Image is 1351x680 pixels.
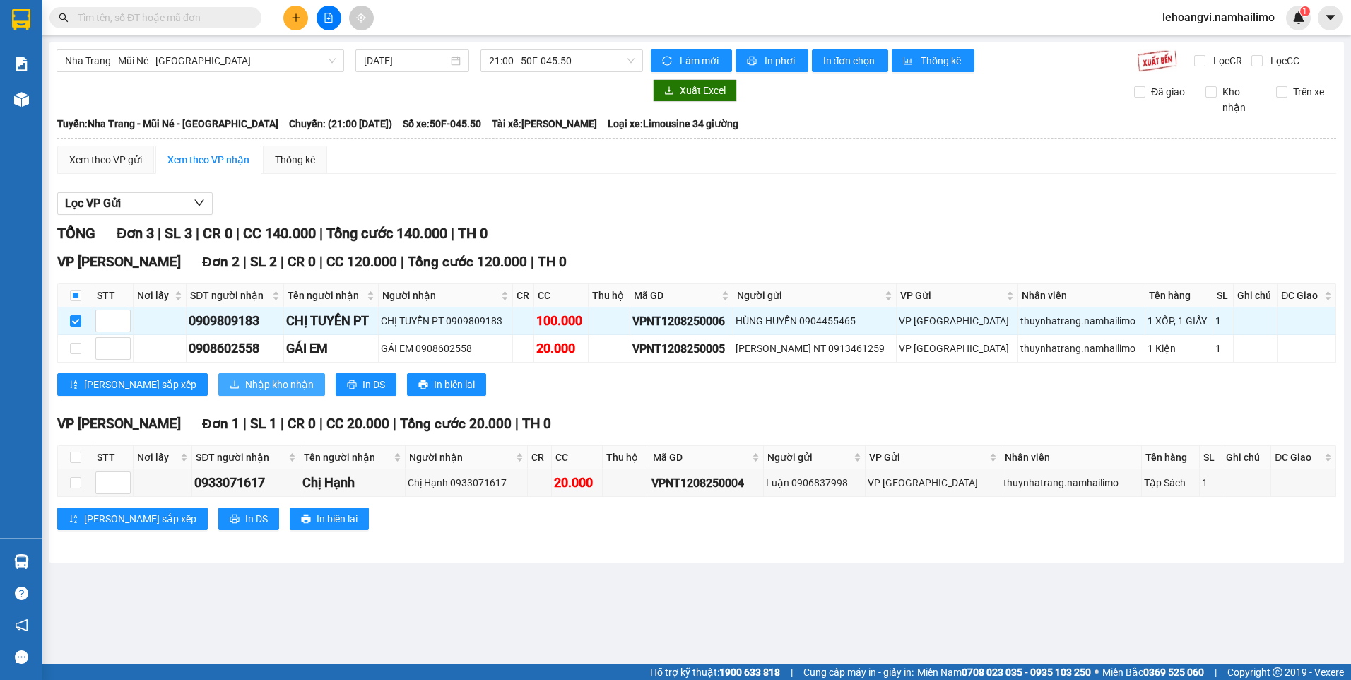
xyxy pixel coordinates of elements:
div: Thống kê [275,152,315,168]
strong: 0708 023 035 - 0935 103 250 [962,667,1091,678]
span: Người gửi [737,288,882,303]
div: HÙNG HUYỀN 0904455465 [736,313,894,329]
span: CC 140.000 [243,225,316,242]
button: caret-down [1318,6,1343,30]
div: GÁI EM [286,339,376,358]
td: 0933071617 [192,469,300,497]
span: printer [418,380,428,391]
span: Chuyến: (21:00 [DATE]) [289,116,392,131]
span: file-add [324,13,334,23]
img: 9k= [1137,49,1177,72]
span: ĐC Giao [1281,288,1321,303]
span: down [194,197,205,209]
span: Hỗ trợ kỹ thuật: [650,664,780,680]
div: VP [GEOGRAPHIC_DATA] [899,313,1016,329]
button: Lọc VP Gửi [57,192,213,215]
span: In đơn chọn [823,53,878,69]
div: Luận 0906837998 [766,475,863,491]
button: syncLàm mới [651,49,732,72]
span: printer [747,56,759,67]
span: caret-down [1324,11,1337,24]
button: downloadNhập kho nhận [218,373,325,396]
img: logo-vxr [12,9,30,30]
div: GÁI EM 0908602558 [381,341,509,356]
span: search [59,13,69,23]
span: printer [301,514,311,525]
span: TH 0 [538,254,567,270]
th: CC [534,284,588,307]
div: thuynhatrang.namhailimo [1020,313,1143,329]
strong: 1900 633 818 [719,667,780,678]
td: VPNT1208250006 [630,307,733,335]
span: | [791,664,793,680]
button: printerIn biên lai [407,373,486,396]
span: Đã giao [1145,84,1191,100]
span: [PERSON_NAME] sắp xếp [84,511,196,527]
div: [PERSON_NAME] NT 0913461259 [736,341,894,356]
img: warehouse-icon [14,554,29,569]
span: CR 0 [288,254,316,270]
span: copyright [1273,667,1282,677]
span: printer [230,514,240,525]
span: Mã GD [634,288,719,303]
span: Tổng cước 20.000 [400,416,512,432]
div: CHỊ TUYỀN PT [286,311,376,331]
th: SL [1213,284,1234,307]
span: Miền Bắc [1102,664,1204,680]
span: In DS [245,511,268,527]
span: Tên người nhận [288,288,364,303]
div: VPNT1208250004 [651,474,761,492]
div: thuynhatrang.namhailimo [1003,475,1140,491]
div: Chị Hạnh 0933071617 [408,475,525,491]
span: Tổng cước 120.000 [408,254,527,270]
button: printerIn biên lai [290,508,369,530]
th: Tên hàng [1142,446,1200,469]
span: VP [PERSON_NAME] [57,416,181,432]
span: 1 [1302,6,1307,16]
div: 100.000 [536,311,585,331]
th: Ghi chú [1222,446,1271,469]
span: Đơn 3 [117,225,154,242]
span: TỔNG [57,225,95,242]
span: Cung cấp máy in - giấy in: [803,664,914,680]
span: SL 2 [250,254,277,270]
button: downloadXuất Excel [653,79,737,102]
div: VP [GEOGRAPHIC_DATA] [868,475,998,491]
div: 1 XỐP, 1 GIẤY [1148,313,1210,329]
div: 1 [1202,475,1220,491]
th: Thu hộ [603,446,649,469]
th: STT [93,446,134,469]
th: Ghi chú [1234,284,1278,307]
td: VPNT1208250005 [630,335,733,363]
th: CR [513,284,535,307]
span: Lọc CC [1265,53,1302,69]
span: | [158,225,161,242]
span: printer [347,380,357,391]
div: Xem theo VP gửi [69,152,142,168]
button: sort-ascending[PERSON_NAME] sắp xếp [57,373,208,396]
button: printerIn DS [218,508,279,530]
b: Tuyến: Nha Trang - Mũi Né - [GEOGRAPHIC_DATA] [57,118,278,129]
span: | [393,416,396,432]
span: CC 20.000 [326,416,389,432]
span: Tổng cước 140.000 [326,225,447,242]
span: question-circle [15,587,28,600]
span: bar-chart [903,56,915,67]
span: SĐT người nhận [190,288,269,303]
span: plus [291,13,301,23]
td: Chị Hạnh [300,469,406,497]
div: 1 Kiện [1148,341,1210,356]
sup: 1 [1300,6,1310,16]
span: CR 0 [203,225,232,242]
span: Lọc CR [1208,53,1244,69]
span: Nha Trang - Mũi Né - Sài Gòn [65,50,336,71]
span: VP Gửi [869,450,986,465]
span: Mã GD [653,450,749,465]
span: | [196,225,199,242]
span: Đơn 2 [202,254,240,270]
input: 12/08/2025 [364,53,447,69]
span: | [319,416,323,432]
img: solution-icon [14,57,29,71]
button: printerIn DS [336,373,396,396]
span: | [319,225,323,242]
